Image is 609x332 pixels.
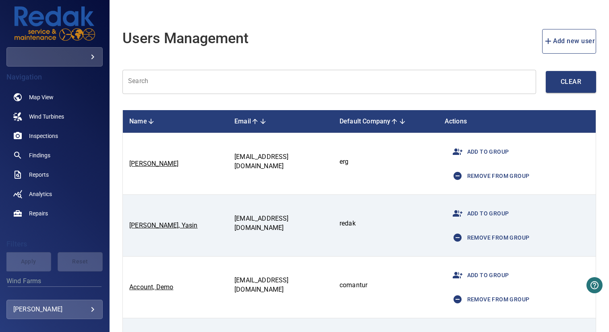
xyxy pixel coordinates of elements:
a: windturbines noActive [6,107,103,126]
span: Add to group [448,265,509,285]
span: Wind Turbines [29,113,64,121]
div: Name [129,117,222,126]
div: Email [234,117,327,126]
label: Wind Farms [6,278,103,284]
div: Actions [445,117,589,126]
button: Add to group [445,140,512,164]
a: map noActive [6,88,103,107]
span: Reports [29,171,49,179]
span: Remove from group [448,166,530,186]
h4: Navigation [6,73,103,81]
a: inspections noActive [6,126,103,146]
p: comantur [340,281,432,290]
span: Add to group [448,204,509,223]
div: redakgreentrustgroup [6,47,103,67]
span: Analytics [29,190,52,198]
span: Map View [29,93,54,101]
a: [PERSON_NAME] [129,160,178,167]
button: Add to group [445,263,512,287]
h1: Users Management [122,31,249,47]
p: erg [340,157,432,167]
a: reports noActive [6,165,103,184]
a: findings noActive [6,146,103,165]
div: [PERSON_NAME] [13,303,96,316]
button: Remove from group [445,164,533,188]
span: Clear [562,76,580,88]
a: [PERSON_NAME], Yasin [129,221,197,229]
img: redakgreentrustgroup-logo [14,6,95,41]
p: [EMAIL_ADDRESS][DOMAIN_NAME] [234,276,327,294]
button: Clear [546,71,596,93]
a: Account, Demo [129,283,173,291]
th: Toggle SortBy [123,110,228,133]
button: Remove from group [445,226,533,250]
span: Inspections [29,132,58,140]
p: [EMAIL_ADDRESS][DOMAIN_NAME] [234,152,327,171]
th: Toggle SortBy [228,110,333,133]
span: Findings [29,151,50,159]
button: Remove from group [445,287,533,311]
span: Add new user [543,35,595,47]
span: Repairs [29,209,48,217]
p: [EMAIL_ADDRESS][DOMAIN_NAME] [234,214,327,233]
button: Add to group [445,201,512,226]
a: repairs noActive [6,204,103,223]
span: Remove from group [448,228,530,247]
button: add new user [542,29,597,54]
div: Wind Farms [6,286,103,306]
span: Add to group [448,142,509,161]
div: Default Company [340,117,432,126]
span: Remove from group [448,290,530,309]
a: analytics noActive [6,184,103,204]
h4: Filters [6,240,103,248]
p: redak [340,219,432,228]
th: Toggle SortBy [333,110,438,133]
